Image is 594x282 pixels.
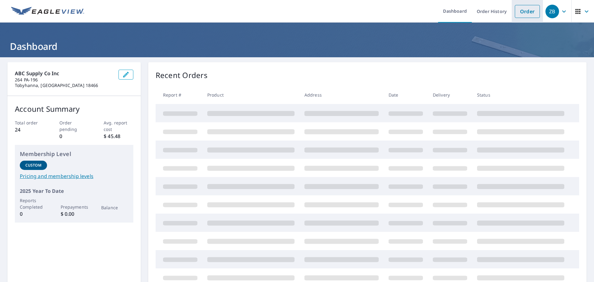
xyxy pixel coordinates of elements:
[15,103,133,115] p: Account Summary
[11,7,84,16] img: EV Logo
[428,86,472,104] th: Delivery
[61,204,88,210] p: Prepayments
[299,86,384,104] th: Address
[15,70,114,77] p: ABC Supply Co Inc
[545,5,559,18] div: ZB
[20,187,128,195] p: 2025 Year To Date
[20,210,47,218] p: 0
[472,86,569,104] th: Status
[15,77,114,83] p: 264 PA-196
[15,83,114,88] p: Tobyhanna, [GEOGRAPHIC_DATA] 18466
[59,132,89,140] p: 0
[104,119,133,132] p: Avg. report cost
[15,119,45,126] p: Total order
[15,126,45,133] p: 24
[104,132,133,140] p: $ 45.48
[20,150,128,158] p: Membership Level
[202,86,299,104] th: Product
[515,5,540,18] a: Order
[101,204,128,211] p: Balance
[59,119,89,132] p: Order pending
[25,163,41,168] p: Custom
[156,70,208,81] p: Recent Orders
[20,172,128,180] a: Pricing and membership levels
[7,40,587,53] h1: Dashboard
[384,86,428,104] th: Date
[20,197,47,210] p: Reports Completed
[156,86,202,104] th: Report #
[61,210,88,218] p: $ 0.00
